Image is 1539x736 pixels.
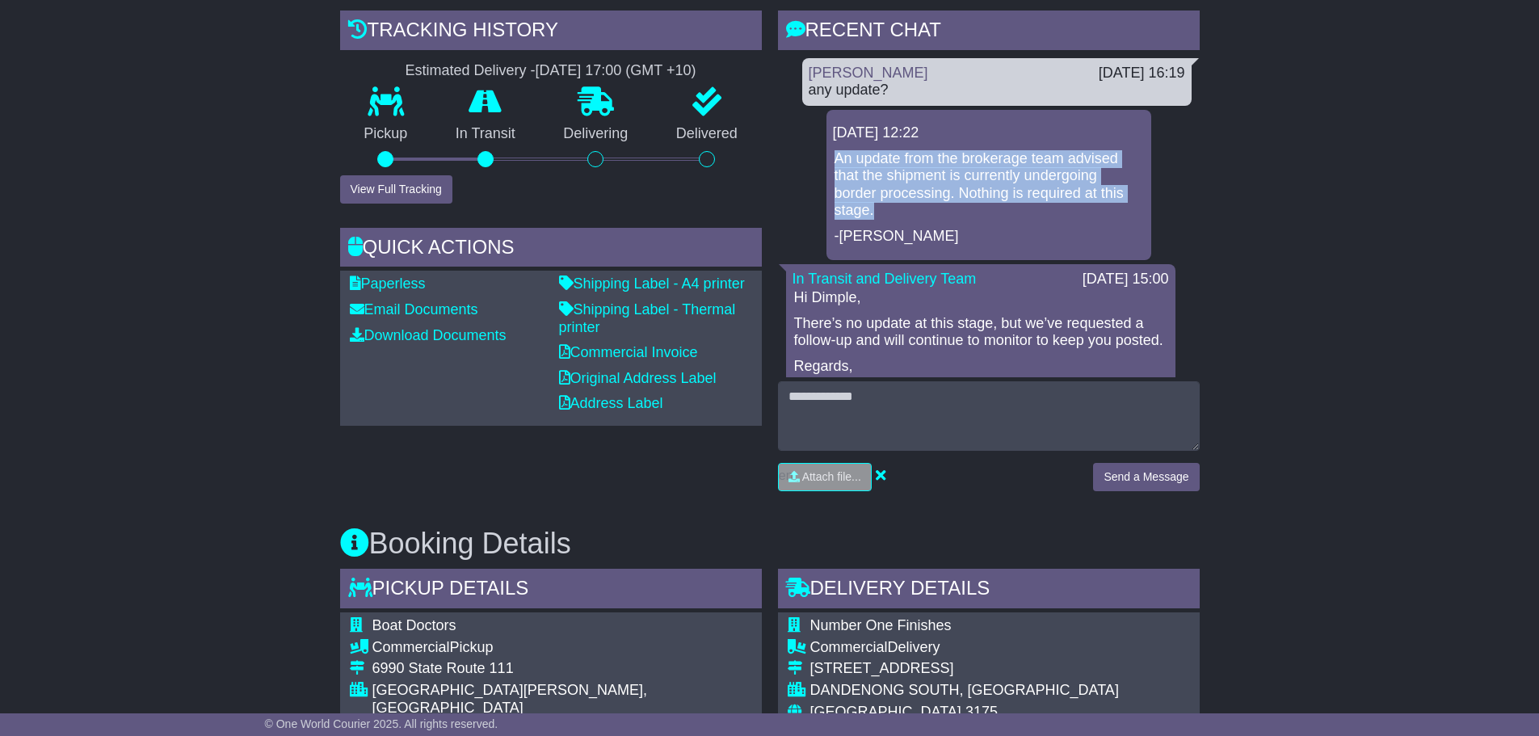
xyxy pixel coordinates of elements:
[835,228,1143,246] p: -[PERSON_NAME]
[810,660,1176,678] div: [STREET_ADDRESS]
[778,11,1200,54] div: RECENT CHAT
[340,11,762,54] div: Tracking history
[810,639,1176,657] div: Delivery
[810,639,888,655] span: Commercial
[778,569,1200,612] div: Delivery Details
[350,327,507,343] a: Download Documents
[372,617,456,633] span: Boat Doctors
[536,62,696,80] div: [DATE] 17:00 (GMT +10)
[340,528,1200,560] h3: Booking Details
[340,175,452,204] button: View Full Tracking
[794,358,1167,393] p: Regards, Irinn
[350,301,478,318] a: Email Documents
[372,660,752,678] div: 6990 State Route 111
[340,569,762,612] div: Pickup Details
[559,275,745,292] a: Shipping Label - A4 printer
[350,275,426,292] a: Paperless
[793,271,977,287] a: In Transit and Delivery Team
[833,124,1145,142] div: [DATE] 12:22
[372,639,752,657] div: Pickup
[1099,65,1185,82] div: [DATE] 16:19
[652,125,762,143] p: Delivered
[1093,463,1199,491] button: Send a Message
[431,125,540,143] p: In Transit
[340,62,762,80] div: Estimated Delivery -
[559,370,717,386] a: Original Address Label
[965,704,998,720] span: 3175
[794,315,1167,350] p: There’s no update at this stage, but we’ve requested a follow-up and will continue to monitor to ...
[810,704,961,720] span: [GEOGRAPHIC_DATA]
[794,289,1167,307] p: Hi Dimple,
[810,682,1176,700] div: DANDENONG SOUTH, [GEOGRAPHIC_DATA]
[372,639,450,655] span: Commercial
[340,228,762,271] div: Quick Actions
[1083,271,1169,288] div: [DATE] 15:00
[540,125,653,143] p: Delivering
[809,82,1185,99] div: any update?
[810,617,952,633] span: Number One Finishes
[340,125,432,143] p: Pickup
[559,395,663,411] a: Address Label
[559,301,736,335] a: Shipping Label - Thermal printer
[265,717,498,730] span: © One World Courier 2025. All rights reserved.
[809,65,928,81] a: [PERSON_NAME]
[372,682,752,717] div: [GEOGRAPHIC_DATA][PERSON_NAME], [GEOGRAPHIC_DATA]
[559,344,698,360] a: Commercial Invoice
[835,150,1143,220] p: An update from the brokerage team advised that the shipment is currently undergoing border proces...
